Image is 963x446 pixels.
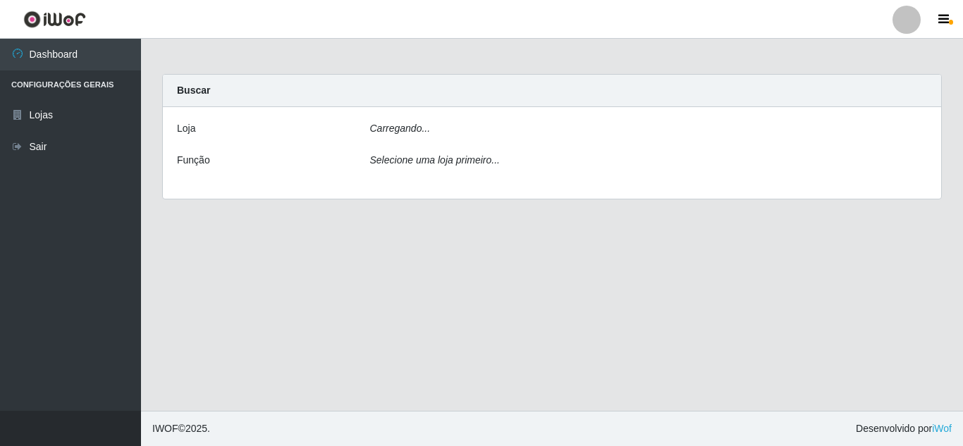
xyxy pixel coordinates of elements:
[932,423,952,434] a: iWof
[856,421,952,436] span: Desenvolvido por
[177,85,210,96] strong: Buscar
[152,423,178,434] span: IWOF
[177,153,210,168] label: Função
[370,154,500,166] i: Selecione uma loja primeiro...
[177,121,195,136] label: Loja
[152,421,210,436] span: © 2025 .
[23,11,86,28] img: CoreUI Logo
[370,123,431,134] i: Carregando...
